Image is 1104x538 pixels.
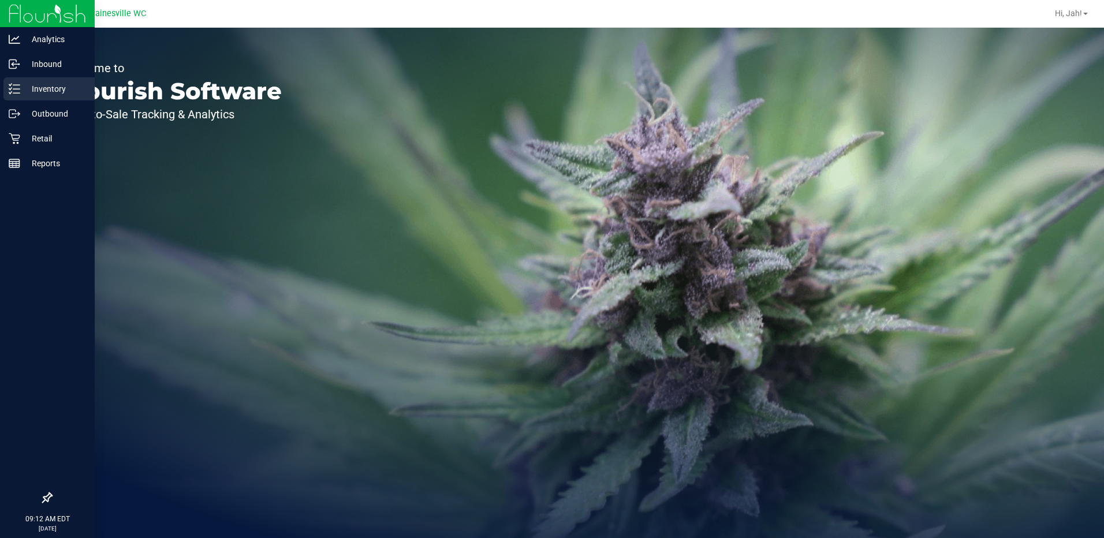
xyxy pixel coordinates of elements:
p: Analytics [20,32,89,46]
p: Seed-to-Sale Tracking & Analytics [62,109,282,120]
p: Outbound [20,107,89,121]
p: Inbound [20,57,89,71]
span: Hi, Jah! [1055,9,1082,18]
p: [DATE] [5,524,89,533]
p: 09:12 AM EDT [5,514,89,524]
p: Reports [20,156,89,170]
span: Gainesville WC [89,9,146,18]
p: Flourish Software [62,80,282,103]
p: Welcome to [62,62,282,74]
inline-svg: Outbound [9,108,20,119]
inline-svg: Retail [9,133,20,144]
p: Inventory [20,82,89,96]
inline-svg: Inbound [9,58,20,70]
inline-svg: Reports [9,158,20,169]
p: Retail [20,132,89,145]
inline-svg: Inventory [9,83,20,95]
inline-svg: Analytics [9,33,20,45]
